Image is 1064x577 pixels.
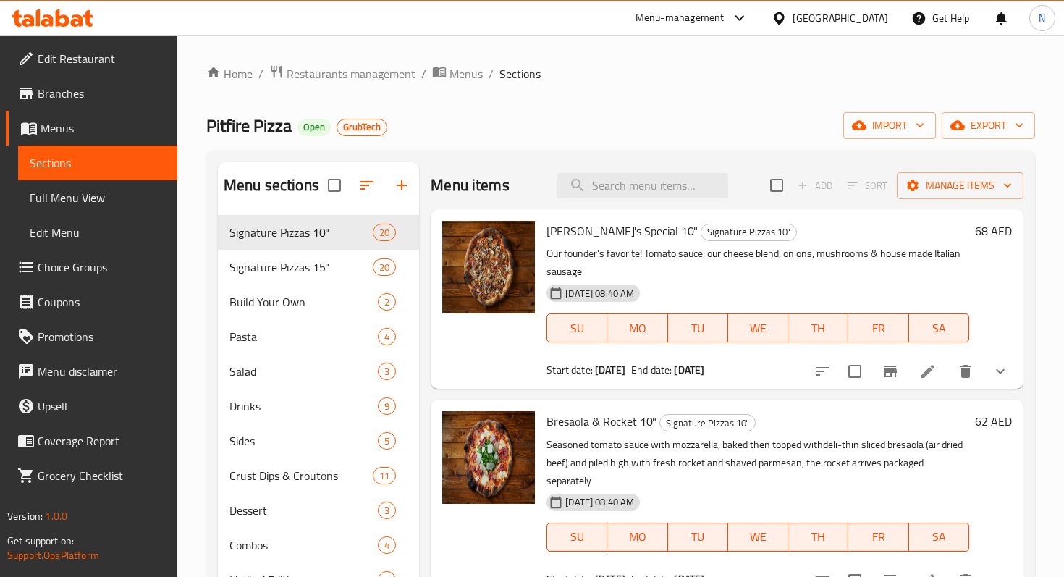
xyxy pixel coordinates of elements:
span: Combos [229,536,378,554]
a: Coupons [6,285,177,319]
a: Support.OpsPlatform [7,546,99,565]
div: Signature Pizzas 15"20 [218,250,419,285]
span: [DATE] 08:40 AM [560,287,640,300]
span: FR [854,526,903,547]
span: Build Your Own [229,293,378,311]
div: items [378,293,396,311]
button: FR [848,313,908,342]
div: items [378,363,396,380]
span: 4 [379,539,395,552]
li: / [421,65,426,83]
button: SA [909,523,969,552]
span: Sections [30,154,166,172]
span: Crust Dips & Croutons [229,467,373,484]
span: MO [613,526,662,547]
div: Menu-management [636,9,725,27]
button: import [843,112,936,139]
span: Choice Groups [38,258,166,276]
input: search [557,173,728,198]
button: show more [983,354,1018,389]
span: 9 [379,400,395,413]
div: items [373,467,396,484]
span: TH [794,526,843,547]
h6: 68 AED [975,221,1012,241]
span: Promotions [38,328,166,345]
span: SU [553,526,601,547]
span: Select section first [838,174,897,197]
span: 3 [379,365,395,379]
h2: Menu items [431,174,510,196]
button: SU [546,313,607,342]
span: WE [734,526,782,547]
a: Promotions [6,319,177,354]
a: Choice Groups [6,250,177,285]
button: TU [668,313,728,342]
a: Full Menu View [18,180,177,215]
button: TH [788,313,848,342]
button: FR [848,523,908,552]
span: SA [915,318,963,339]
button: SU [546,523,607,552]
span: Get support on: [7,531,74,550]
span: GrubTech [337,121,387,133]
img: Bill's Special 10" [442,221,535,313]
div: Dessert [229,502,378,519]
div: Signature Pizzas 10"20 [218,215,419,250]
a: Edit Menu [18,215,177,250]
span: Signature Pizzas 10" [701,224,796,240]
span: Menu disclaimer [38,363,166,380]
span: Signature Pizzas 15" [229,258,373,276]
span: TU [674,318,722,339]
span: Drinks [229,397,378,415]
span: Signature Pizzas 10" [229,224,373,241]
span: Coverage Report [38,432,166,450]
span: Version: [7,507,43,526]
span: Grocery Checklist [38,467,166,484]
span: Salad [229,363,378,380]
span: Open [297,121,331,133]
div: Sides [229,432,378,450]
li: / [489,65,494,83]
div: items [378,432,396,450]
span: Bresaola & Rocket 10" [546,410,656,432]
span: 1.0.0 [45,507,67,526]
div: Open [297,119,331,136]
button: MO [607,523,667,552]
button: Branch-specific-item [873,354,908,389]
span: Manage items [908,177,1012,195]
a: Sections [18,146,177,180]
nav: breadcrumb [206,64,1035,83]
svg: Show Choices [992,363,1009,380]
a: Upsell [6,389,177,424]
span: TU [674,526,722,547]
div: items [373,224,396,241]
span: 20 [373,261,395,274]
span: export [953,117,1023,135]
span: Restaurants management [287,65,415,83]
button: export [942,112,1035,139]
span: Select to update [840,356,870,387]
span: End date: [631,361,672,379]
span: [DATE] 08:40 AM [560,495,640,509]
a: Grocery Checklist [6,458,177,493]
div: items [373,258,396,276]
span: 2 [379,295,395,309]
button: WE [728,313,788,342]
span: 11 [373,469,395,483]
span: 5 [379,434,395,448]
img: Bresaola & Rocket 10" [442,411,535,504]
div: Sides5 [218,424,419,458]
span: Add item [792,174,838,197]
h6: 62 AED [975,411,1012,431]
span: Pasta [229,328,378,345]
button: sort-choices [805,354,840,389]
span: Menus [449,65,483,83]
span: 4 [379,330,395,344]
div: items [378,502,396,519]
span: 3 [379,504,395,518]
